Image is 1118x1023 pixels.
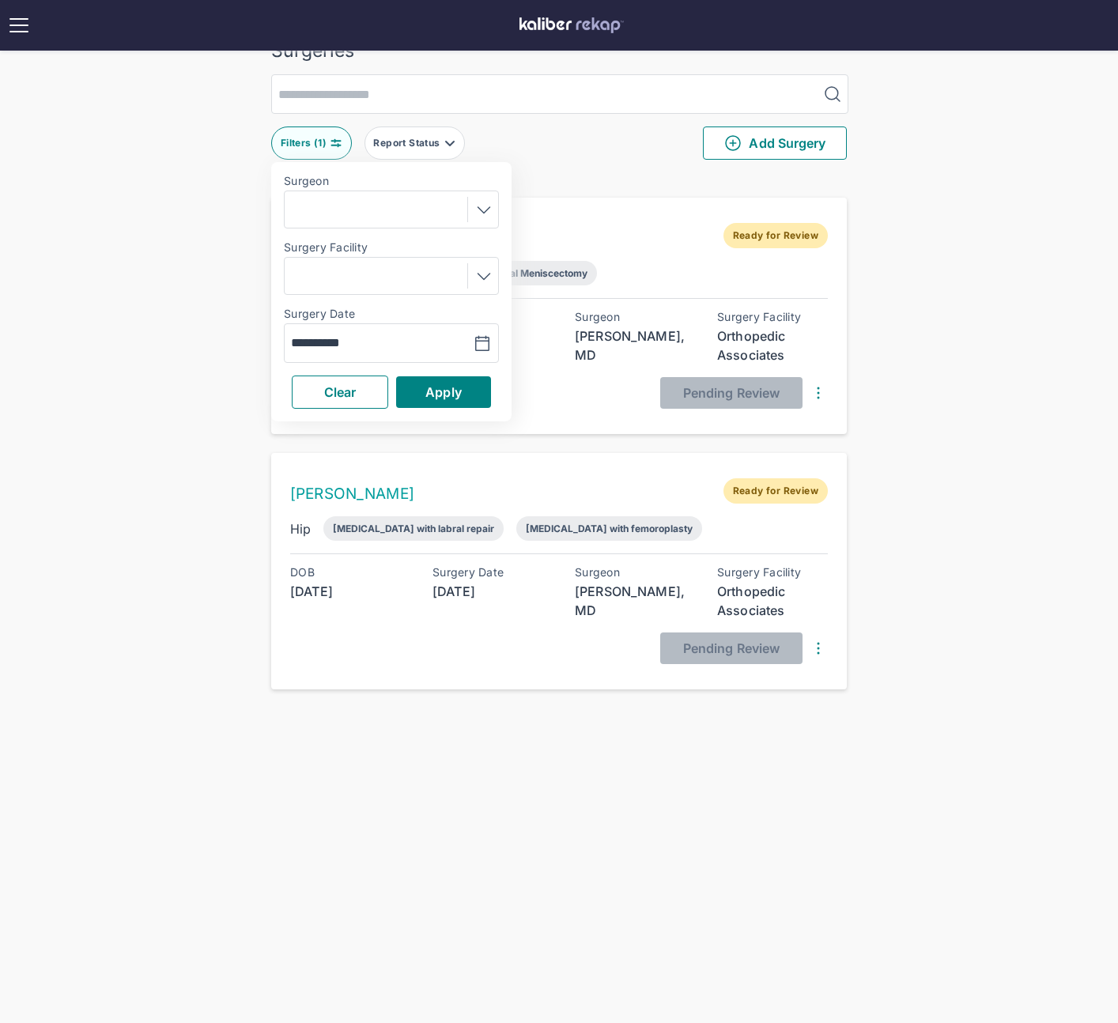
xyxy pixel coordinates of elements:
span: Add Surgery [723,134,825,153]
div: 2 entries [271,172,847,191]
span: Pending Review [683,640,780,656]
button: Clear [292,376,388,409]
img: DotsThreeVertical.31cb0eda.svg [809,639,828,658]
span: Clear [324,384,357,400]
div: Report Status [373,137,443,149]
label: Surgery Date [284,308,499,320]
div: Partial Meniscectomy [489,267,587,279]
label: Surgeon [284,175,499,187]
img: faders-horizontal-teal.edb3eaa8.svg [330,137,342,149]
span: Apply [425,384,462,400]
span: Ready for Review [723,223,828,248]
div: Surgeon [575,311,686,323]
div: Filters ( 1 ) [281,137,330,149]
a: [PERSON_NAME] [290,485,414,503]
div: Surgery Facility [717,566,828,579]
div: [MEDICAL_DATA] with femoroplasty [526,523,693,534]
div: [MEDICAL_DATA] with labral repair [333,523,494,534]
button: Pending Review [660,632,803,664]
div: [DATE] [290,582,401,601]
div: [PERSON_NAME], MD [575,327,686,364]
div: Hip [290,519,311,538]
button: Filters (1) [271,126,352,160]
button: Apply [396,376,491,408]
img: DotsThreeVertical.31cb0eda.svg [809,383,828,402]
img: PlusCircleGreen.5fd88d77.svg [723,134,742,153]
div: Surgery Facility [717,311,828,323]
img: kaliber labs logo [519,17,624,33]
div: [PERSON_NAME], MD [575,582,686,620]
div: Surgeries [271,40,847,62]
span: Ready for Review [723,478,828,504]
div: DOB [290,566,401,579]
img: filter-caret-down-grey.b3560631.svg [444,137,456,149]
div: Surgeon [575,566,686,579]
button: Pending Review [660,377,803,409]
img: open menu icon [6,13,32,38]
div: Surgery Date [432,566,543,579]
label: Surgery Facility [284,241,499,254]
div: [DATE] [432,582,543,601]
span: Pending Review [683,385,780,401]
div: Orthopedic Associates [717,327,828,364]
div: Orthopedic Associates [717,582,828,620]
img: MagnifyingGlass.1dc66aab.svg [823,85,842,104]
button: Report Status [364,126,465,160]
button: Add Surgery [703,126,847,160]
